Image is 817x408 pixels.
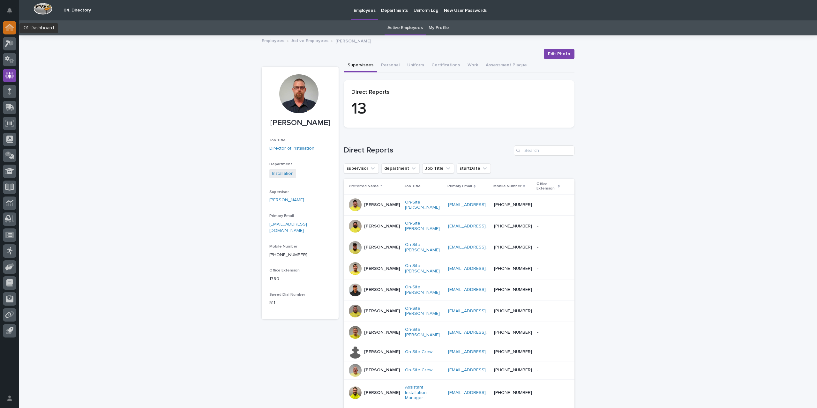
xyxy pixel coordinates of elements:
a: Employees [262,37,284,44]
a: [EMAIL_ADDRESS][DOMAIN_NAME] [448,368,520,372]
button: department [381,163,420,174]
div: Notifications [8,8,16,18]
input: Search [514,145,574,156]
p: - [537,222,540,229]
span: Primary Email [269,214,294,218]
a: On-Site [PERSON_NAME] [405,263,443,274]
p: [PERSON_NAME] [269,118,331,128]
a: [PHONE_NUMBER] [494,224,532,228]
p: Primary Email [447,183,472,190]
button: supervisor [344,163,379,174]
tr: [PERSON_NAME]On-Site [PERSON_NAME] [EMAIL_ADDRESS][DOMAIN_NAME] [PHONE_NUMBER]-- [344,279,574,300]
button: startDate [457,163,491,174]
button: Job Title [422,163,454,174]
p: [PERSON_NAME] [364,266,400,271]
span: Department [269,162,292,166]
p: [PERSON_NAME] [364,245,400,250]
h1: Direct Reports [344,146,511,155]
a: On-Site [PERSON_NAME] [405,200,443,211]
a: [PERSON_NAME] [269,197,304,204]
a: On-Site Crew [405,349,432,355]
tr: [PERSON_NAME]On-Site [PERSON_NAME] [EMAIL_ADDRESS][DOMAIN_NAME] [PHONE_NUMBER]-- [344,216,574,237]
button: Personal [377,59,403,72]
a: [EMAIL_ADDRESS][DOMAIN_NAME] [448,224,520,228]
a: On-Site Crew [405,367,432,373]
tr: [PERSON_NAME]On-Site [PERSON_NAME] [EMAIL_ADDRESS][DOMAIN_NAME] [PHONE_NUMBER]-- [344,322,574,343]
p: [PERSON_NAME] [364,287,400,293]
button: Uniform [403,59,428,72]
tr: [PERSON_NAME]On-Site Crew [EMAIL_ADDRESS][DOMAIN_NAME] [PHONE_NUMBER]-- [344,343,574,361]
tr: [PERSON_NAME]On-Site [PERSON_NAME] [EMAIL_ADDRESS][DOMAIN_NAME] [PHONE_NUMBER]-- [344,237,574,258]
a: [EMAIL_ADDRESS][DOMAIN_NAME] [448,390,520,395]
a: [EMAIL_ADDRESS][DOMAIN_NAME] [448,287,520,292]
button: Work [464,59,482,72]
a: [PHONE_NUMBER] [494,390,532,395]
a: [PHONE_NUMBER] [494,266,532,271]
p: Direct Reports [351,89,567,96]
h2: 04. Directory [64,8,91,13]
a: [EMAIL_ADDRESS][DOMAIN_NAME] [448,203,520,207]
p: 511 [269,300,331,306]
a: [PHONE_NUMBER] [269,253,307,257]
a: [PHONE_NUMBER] [494,330,532,335]
a: [EMAIL_ADDRESS][DOMAIN_NAME] [448,350,520,354]
p: [PERSON_NAME] [364,330,400,335]
a: [PHONE_NUMBER] [494,309,532,313]
a: [EMAIL_ADDRESS][DOMAIN_NAME] [448,245,520,249]
p: Mobile Number [493,183,521,190]
span: Edit Photo [548,51,570,57]
p: - [537,348,540,355]
span: Job Title [269,138,286,142]
a: [EMAIL_ADDRESS][DOMAIN_NAME] [448,330,520,335]
p: Preferred Name [349,183,379,190]
p: - [537,243,540,250]
button: Certifications [428,59,464,72]
p: - [537,265,540,271]
a: [EMAIL_ADDRESS][DOMAIN_NAME] [448,309,520,313]
p: [PERSON_NAME] [364,308,400,314]
a: [PHONE_NUMBER] [494,287,532,292]
a: [EMAIL_ADDRESS][DOMAIN_NAME] [448,266,520,271]
tr: [PERSON_NAME]On-Site Crew [EMAIL_ADDRESS][DOMAIN_NAME] [PHONE_NUMBER]-- [344,361,574,379]
span: Office Extension [269,269,300,272]
button: Supervisees [344,59,377,72]
button: Assessment Plaque [482,59,531,72]
tr: [PERSON_NAME]On-Site [PERSON_NAME] [EMAIL_ADDRESS][DOMAIN_NAME] [PHONE_NUMBER]-- [344,194,574,216]
p: 13 [351,100,567,119]
p: - [537,366,540,373]
p: [PERSON_NAME] [335,37,371,44]
a: Installation [272,170,294,177]
a: [EMAIL_ADDRESS][DOMAIN_NAME] [269,222,307,233]
p: [PERSON_NAME] [364,224,400,229]
a: Active Employees [387,20,423,35]
p: [PERSON_NAME] [364,202,400,208]
a: On-Site [PERSON_NAME] [405,306,443,317]
span: Speed Dial Number [269,293,305,297]
tr: [PERSON_NAME]Assistant Installation Manager [EMAIL_ADDRESS][DOMAIN_NAME] [PHONE_NUMBER]-- [344,379,574,406]
a: [PHONE_NUMBER] [494,203,532,207]
p: Job Title [404,183,421,190]
a: On-Site [PERSON_NAME] [405,327,443,338]
a: On-Site [PERSON_NAME] [405,221,443,232]
p: - [537,389,540,396]
p: - [537,201,540,208]
p: [PERSON_NAME] [364,367,400,373]
a: Assistant Installation Manager [405,385,443,401]
a: On-Site [PERSON_NAME] [405,242,443,253]
p: Office Extension [536,181,556,192]
button: Edit Photo [544,49,574,59]
span: Mobile Number [269,245,297,249]
button: Notifications [3,4,16,17]
a: [PHONE_NUMBER] [494,368,532,372]
p: [PERSON_NAME] [364,349,400,355]
p: - [537,307,540,314]
img: Workspace Logo [34,3,52,15]
a: Director of Installation [269,145,314,152]
span: Supervisor [269,190,289,194]
p: - [537,329,540,335]
p: [PERSON_NAME] [364,390,400,396]
p: 1790 [269,276,331,282]
tr: [PERSON_NAME]On-Site [PERSON_NAME] [EMAIL_ADDRESS][DOMAIN_NAME] [PHONE_NUMBER]-- [344,258,574,279]
a: My Profile [429,20,449,35]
